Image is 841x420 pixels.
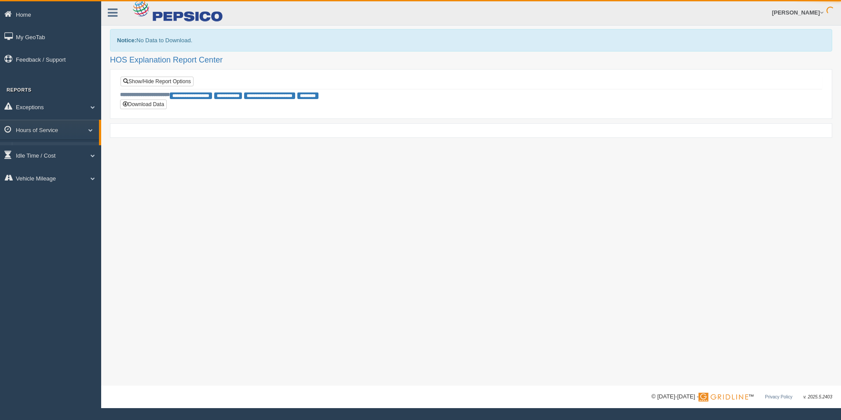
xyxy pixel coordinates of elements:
a: HOS Explanation Reports [16,142,99,158]
h2: HOS Explanation Report Center [110,56,832,65]
img: Gridline [698,393,748,402]
button: Download Data [120,99,167,109]
a: Show/Hide Report Options [121,77,194,86]
a: Privacy Policy [765,394,792,399]
div: No Data to Download. [110,29,832,52]
span: v. 2025.5.2403 [804,394,832,399]
div: © [DATE]-[DATE] - ™ [651,392,832,402]
b: Notice: [117,37,136,44]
